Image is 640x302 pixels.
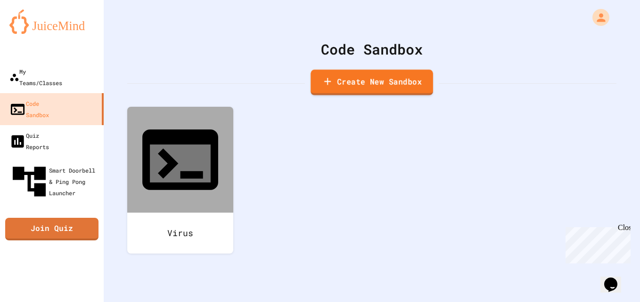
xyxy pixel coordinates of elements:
[9,98,49,120] div: Code Sandbox
[311,70,433,95] a: Create New Sandbox
[9,66,62,88] div: My Teams/Classes
[127,39,616,60] div: Code Sandbox
[9,162,100,201] div: Smart Doorbell & Ping Pong Launcher
[5,218,98,240] a: Join Quiz
[600,264,631,293] iframe: chat widget
[4,4,65,60] div: Chat with us now!Close
[583,7,612,28] div: My Account
[562,223,631,263] iframe: chat widget
[127,213,233,254] div: Virus
[9,130,49,152] div: Quiz Reports
[127,107,233,254] a: Virus
[9,9,94,34] img: logo-orange.svg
